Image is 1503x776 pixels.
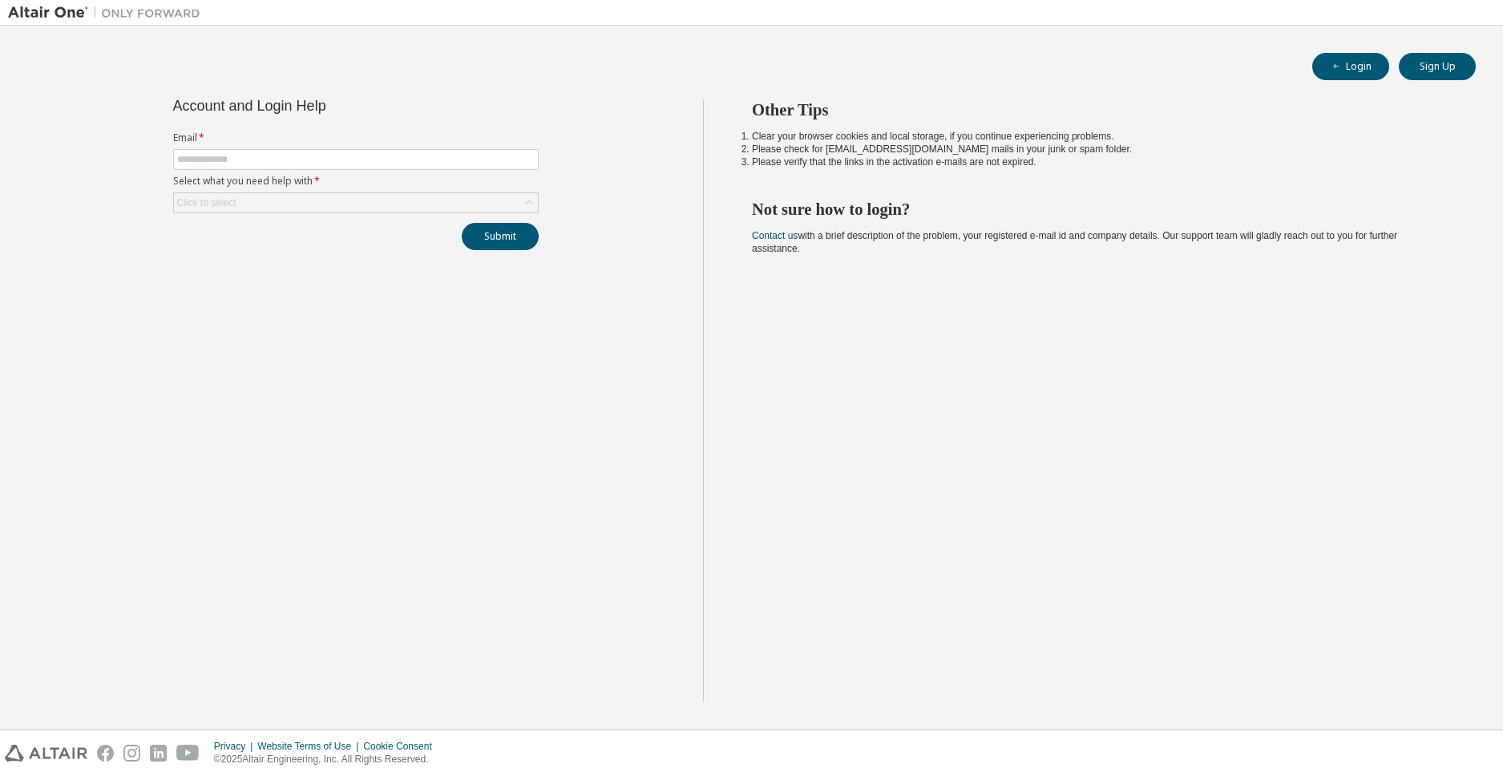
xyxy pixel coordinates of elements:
h2: Other Tips [752,99,1447,120]
div: Privacy [214,740,257,753]
img: Altair One [8,5,208,21]
button: Sign Up [1399,53,1476,80]
li: Clear your browser cookies and local storage, if you continue experiencing problems. [752,130,1447,143]
h2: Not sure how to login? [752,199,1447,220]
img: youtube.svg [176,745,200,762]
div: Cookie Consent [363,740,441,753]
img: instagram.svg [123,745,140,762]
label: Select what you need help with [173,175,539,188]
span: with a brief description of the problem, your registered e-mail id and company details. Our suppo... [752,230,1397,254]
div: Account and Login Help [173,99,466,112]
a: Contact us [752,230,798,241]
button: Login [1312,53,1389,80]
div: Website Terms of Use [257,740,363,753]
li: Please check for [EMAIL_ADDRESS][DOMAIN_NAME] mails in your junk or spam folder. [752,143,1447,156]
img: facebook.svg [97,745,114,762]
div: Click to select [177,196,236,209]
img: altair_logo.svg [5,745,87,762]
label: Email [173,131,539,144]
p: © 2025 Altair Engineering, Inc. All Rights Reserved. [214,753,442,766]
button: Submit [462,223,539,250]
img: linkedin.svg [150,745,167,762]
li: Please verify that the links in the activation e-mails are not expired. [752,156,1447,168]
div: Click to select [174,193,538,212]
